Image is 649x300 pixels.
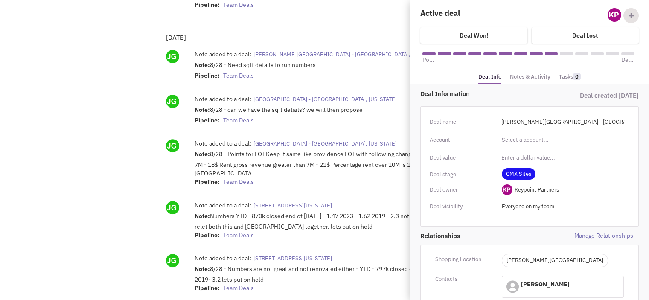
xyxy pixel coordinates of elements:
[223,178,254,186] span: Team Deals
[420,89,530,98] div: Deal Information
[510,71,550,83] a: Notes & Activity
[195,105,497,127] div: 8/28 - can we have the sqft details? we will then propose
[195,254,251,262] label: Note added to a deal:
[430,254,496,265] div: Shopping Location
[460,32,488,39] h4: Deal Won!
[420,8,524,18] h4: Active deal
[506,256,603,265] a: [PERSON_NAME][GEOGRAPHIC_DATA]
[573,73,581,80] span: 0
[502,200,624,213] input: Select a privacy option...
[608,8,621,22] img: ny_GipEnDU-kinWYCc5EwQ.png
[195,150,210,158] strong: Note:
[430,169,496,180] div: Deal stage
[502,168,535,180] span: CMX Sites
[166,139,179,152] img: jsdjpLiAYUaRK9fYpYFXFA.png
[223,1,254,9] span: Team Deals
[223,72,254,79] span: Team Deals
[195,50,251,58] label: Note added to a deal:
[430,201,496,212] div: Deal visibility
[195,284,220,292] strong: Pipeline:
[420,231,530,240] span: Relationships
[195,150,497,188] div: 8/28 - Points for LOI Keep it same like providence LOI with following changes Rent gross revenue ...
[623,8,639,23] div: Add Collaborator
[166,33,186,41] b: [DATE]
[223,117,254,124] span: Team Deals
[195,212,497,242] div: Numbers YTD - 870k closed end of [DATE] - 1.47 2023 - 1.62 2019 - 2.3 not that great plus he is l...
[195,1,220,9] strong: Pipeline:
[515,186,559,193] span: Keypoint Partners
[430,117,496,128] div: Deal name
[430,274,496,285] div: Contacts
[530,89,639,102] div: Deal created [DATE]
[223,231,254,239] span: Team Deals
[521,280,570,288] span: [PERSON_NAME]
[496,151,629,165] input: Enter a dollar value...
[195,117,220,124] strong: Pipeline:
[195,231,220,239] strong: Pipeline:
[430,152,496,163] div: Deal value
[195,72,220,79] strong: Pipeline:
[253,96,397,103] span: [GEOGRAPHIC_DATA] - [GEOGRAPHIC_DATA], [US_STATE]
[253,140,397,147] span: [GEOGRAPHIC_DATA] - [GEOGRAPHIC_DATA], [US_STATE]
[195,95,251,103] label: Note added to a deal:
[253,255,332,262] span: [STREET_ADDRESS][US_STATE]
[166,254,179,267] img: jsdjpLiAYUaRK9fYpYFXFA.png
[195,106,210,114] strong: Note:
[195,61,210,69] strong: Note:
[422,55,436,64] span: Potential Sites
[166,95,179,108] img: jsdjpLiAYUaRK9fYpYFXFA.png
[496,115,629,129] input: Enter a deal name...
[195,61,497,82] div: 8/28 - Need sqft details to run numbers
[195,201,251,210] label: Note added to a deal:
[430,134,496,146] div: Account
[559,71,581,83] a: Tasks
[573,32,598,39] h4: Deal Lost
[166,201,179,214] img: jsdjpLiAYUaRK9fYpYFXFA.png
[195,178,220,186] strong: Pipeline:
[502,133,575,147] input: Select a account...
[166,50,179,63] img: jsdjpLiAYUaRK9fYpYFXFA.png
[195,139,251,148] label: Note added to a deal:
[253,202,332,209] span: [STREET_ADDRESS][US_STATE]
[195,212,210,220] strong: Note:
[530,231,639,240] span: Manage Relationships
[223,284,254,292] span: Team Deals
[621,55,634,64] span: Deal Won
[478,71,501,84] a: Deal Info
[195,265,497,294] div: 8/28 - Numbers are not great and not renovated either - YTD - 797k closed end of [DATE] -1.40 202...
[253,51,440,58] span: [PERSON_NAME][GEOGRAPHIC_DATA] - [GEOGRAPHIC_DATA], [US_STATE]
[430,184,496,195] div: Deal owner
[195,265,210,273] strong: Note:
